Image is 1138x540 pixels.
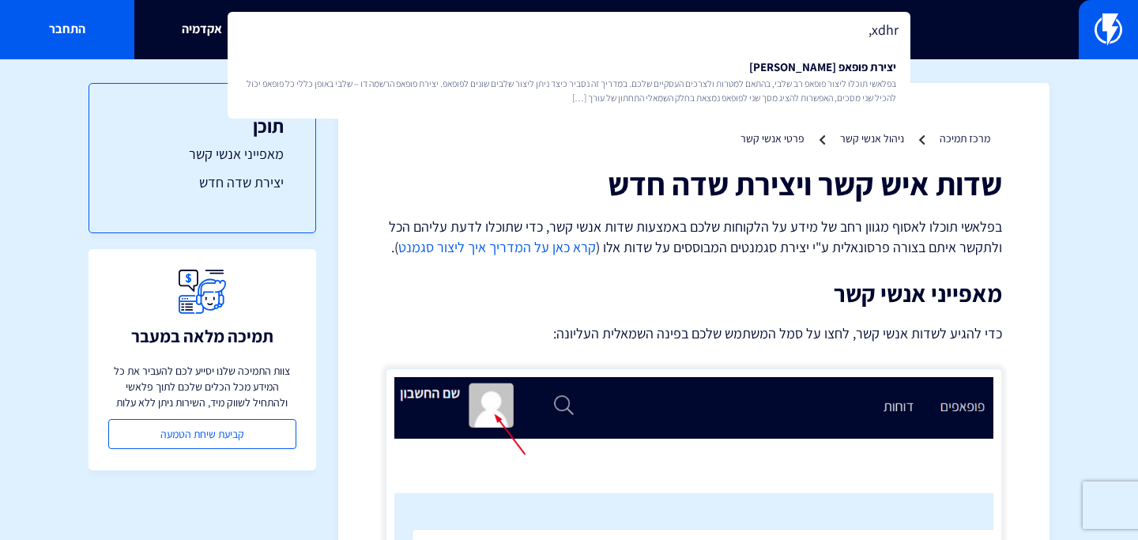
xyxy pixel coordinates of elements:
a: יצירת פופאפ [PERSON_NAME]בפלאשי תוכלו ליצור פופאפ רב שלבי, בהתאם למטרות ולצרכים העסקיים שלכם. במד... [236,52,902,111]
a: מרכז תמיכה [940,131,990,145]
h3: תוכן [121,115,284,136]
p: צוות התמיכה שלנו יסייע לכם להעביר את כל המידע מכל הכלים שלכם לתוך פלאשי ולהתחיל לשווק מיד, השירות... [108,363,296,410]
span: בפלאשי תוכלו ליצור פופאפ רב שלבי, בהתאם למטרות ולצרכים העסקיים שלכם. במדריך זה נסביר כיצד ניתן לי... [242,77,896,104]
a: פרטי אנשי קשר [740,131,805,145]
a: קרא כאן על המדריך איך ליצור סגמנט [398,238,596,256]
h2: מאפייני אנשי קשר [386,281,1002,307]
input: חיפוש מהיר... [228,12,910,48]
a: יצירת שדה חדש [121,172,284,193]
h1: שדות איש קשר ויצירת שדה חדש [386,166,1002,201]
a: ניהול אנשי קשר [840,131,904,145]
a: מאפייני אנשי קשר [121,144,284,164]
a: קביעת שיחת הטמעה [108,419,296,449]
h3: תמיכה מלאה במעבר [131,327,273,346]
p: בפלאשי תוכלו לאסוף מגוון רחב של מידע על הלקוחות שלכם באמצעות שדות אנשי קשר, כדי שתוכלו לדעת עליהם... [386,217,1002,257]
p: כדי להגיע לשדות אנשי קשר, לחצו על סמל המשתמש שלכם בפינה השמאלית העליונה: [386,323,1002,345]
